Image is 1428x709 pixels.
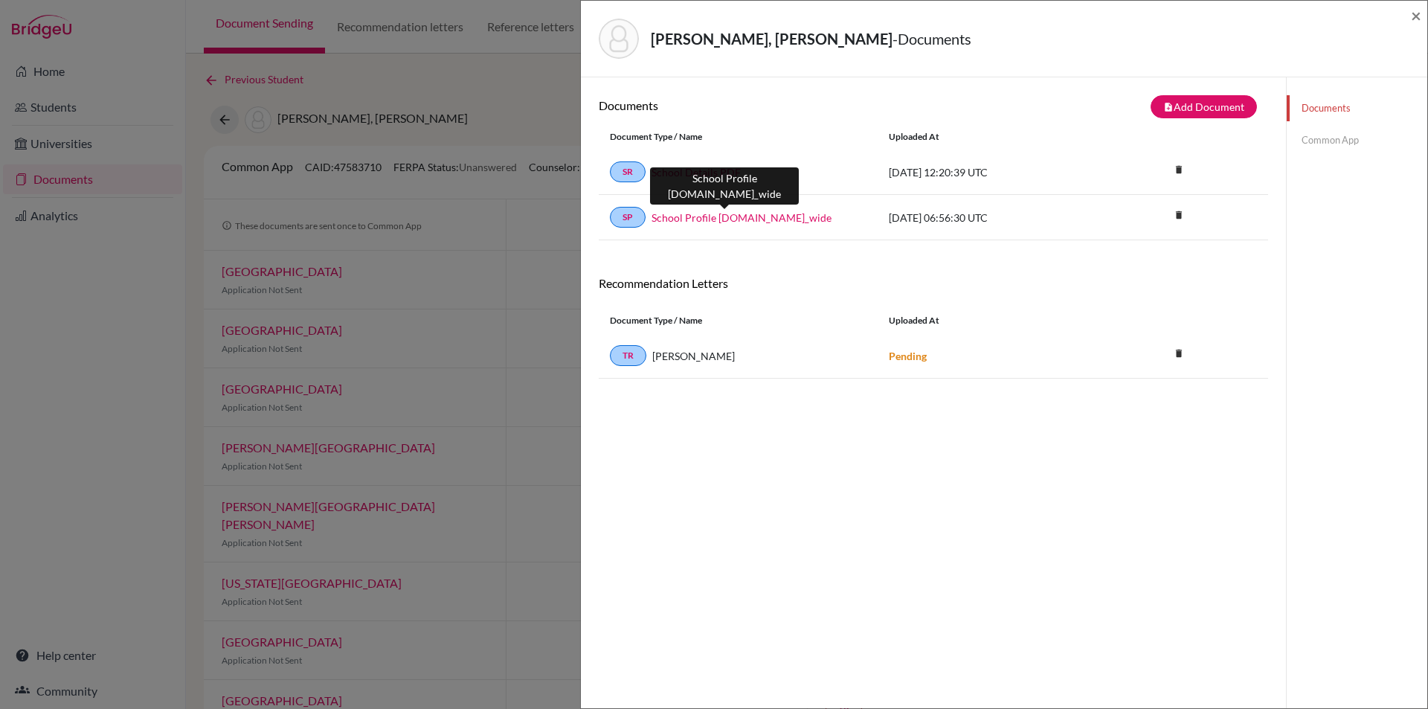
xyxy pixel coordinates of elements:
a: SP [610,207,646,228]
h6: Recommendation Letters [599,276,1268,290]
a: Documents [1287,95,1427,121]
a: delete [1168,206,1190,226]
div: Uploaded at [878,314,1101,327]
a: TR [610,345,646,366]
a: delete [1168,344,1190,365]
div: Document Type / Name [599,130,878,144]
i: note_add [1163,102,1174,112]
button: note_addAdd Document [1151,95,1257,118]
strong: Pending [889,350,927,362]
div: School Profile [DOMAIN_NAME]_wide [650,167,799,205]
a: SR [610,161,646,182]
div: Document Type / Name [599,314,878,327]
span: [PERSON_NAME] [652,348,735,364]
i: delete [1168,158,1190,181]
div: [DATE] 12:20:39 UTC [878,164,1101,180]
strong: [PERSON_NAME], [PERSON_NAME] [651,30,892,48]
span: - Documents [892,30,971,48]
button: Close [1411,7,1421,25]
a: Common App [1287,127,1427,153]
a: delete [1168,161,1190,181]
h6: Documents [599,98,933,112]
i: delete [1168,204,1190,226]
i: delete [1168,342,1190,365]
div: [DATE] 06:56:30 UTC [878,210,1101,225]
span: × [1411,4,1421,26]
div: Uploaded at [878,130,1101,144]
a: School Profile [DOMAIN_NAME]_wide [652,210,832,225]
